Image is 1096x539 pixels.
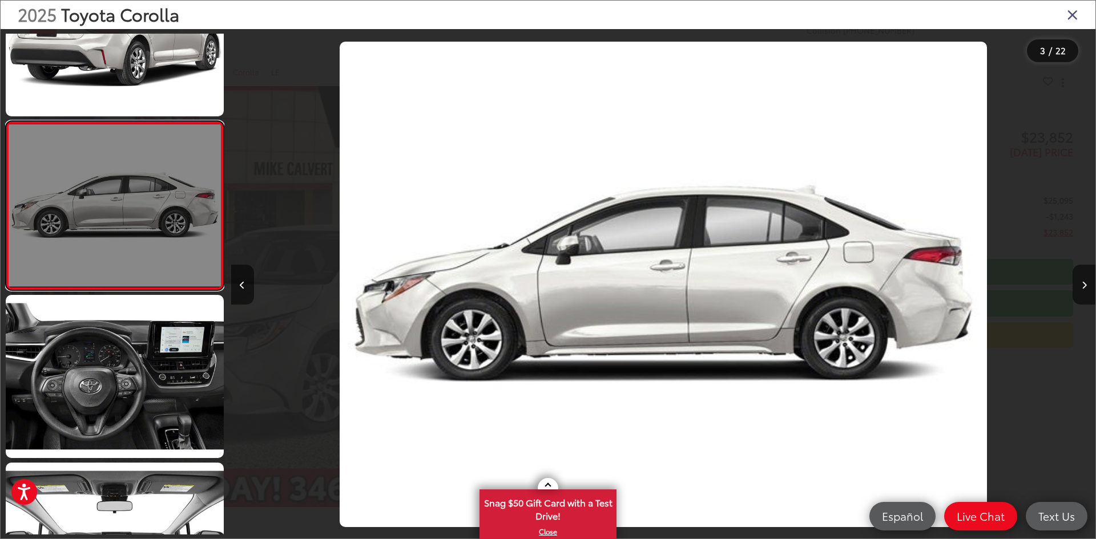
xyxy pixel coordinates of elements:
a: Live Chat [944,502,1017,530]
span: / [1047,47,1053,55]
a: Text Us [1026,502,1087,530]
span: 22 [1055,44,1066,56]
button: Next image [1073,265,1095,305]
a: Español [869,502,936,530]
span: 2025 [18,2,57,26]
img: 2025 Toyota Corolla LE [3,293,225,460]
button: Previous image [231,265,254,305]
img: 2025 Toyota Corolla LE [340,42,987,527]
span: Text Us [1033,509,1081,523]
span: Live Chat [951,509,1010,523]
span: 3 [1040,44,1045,56]
span: Snag $50 Gift Card with a Test Drive! [481,491,615,525]
div: 2025 Toyota Corolla LE 2 [231,42,1095,527]
span: Toyota Corolla [61,2,179,26]
i: Close gallery [1067,7,1078,22]
span: Español [876,509,929,523]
